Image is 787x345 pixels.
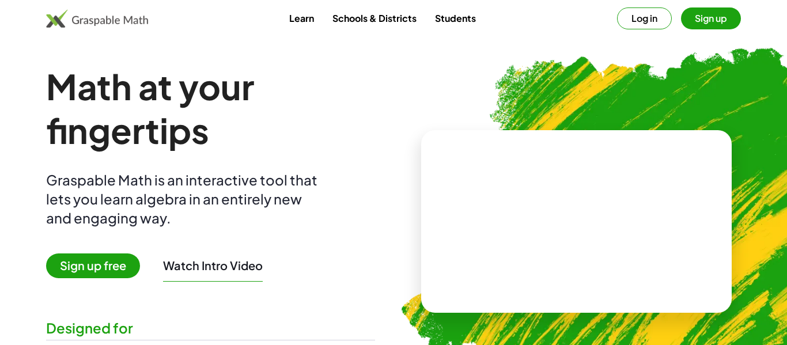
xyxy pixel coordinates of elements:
button: Log in [617,7,672,29]
div: Designed for [46,319,375,338]
a: Schools & Districts [323,7,426,29]
h1: Math at your fingertips [46,65,375,152]
button: Watch Intro Video [163,258,263,273]
div: Graspable Math is an interactive tool that lets you learn algebra in an entirely new and engaging... [46,170,323,228]
a: Learn [280,7,323,29]
a: Students [426,7,485,29]
button: Sign up [681,7,741,29]
span: Sign up free [46,253,140,278]
video: What is this? This is dynamic math notation. Dynamic math notation plays a central role in how Gr... [490,179,663,265]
